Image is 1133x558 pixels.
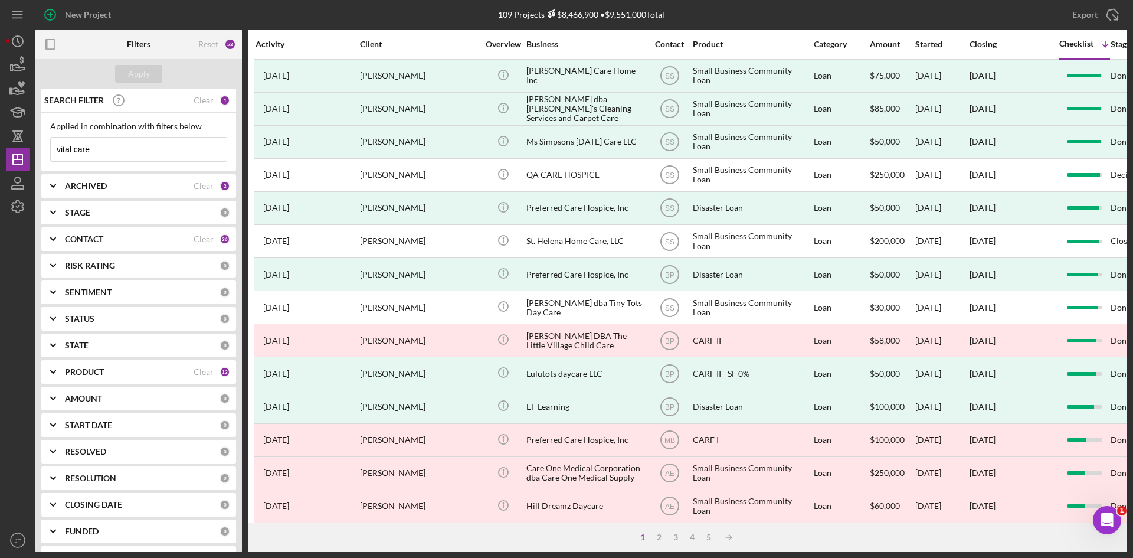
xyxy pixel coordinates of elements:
div: Loan [814,358,869,389]
div: CARF II - SF 0% [693,358,811,389]
div: 36 [220,234,230,244]
text: BP [664,370,674,378]
time: 2022-02-14 19:52 [263,402,289,412]
div: [PERSON_NAME] dba Tiny Tots Day Care [526,292,644,323]
div: [PERSON_NAME] [360,458,478,489]
b: STATE [65,341,89,350]
div: [DATE] [970,203,996,213]
div: Small Business Community Loan [693,93,811,125]
time: 2025-07-10 15:26 [263,170,289,180]
time: 2025-04-03 15:27 [263,303,289,312]
b: CLOSING DATE [65,500,122,510]
div: [PERSON_NAME] [360,226,478,257]
div: 0 [220,314,230,324]
div: 0 [220,500,230,510]
div: Disaster Loan [693,192,811,224]
text: JT [15,537,21,544]
div: Small Business Community Loan [693,292,811,323]
div: [PERSON_NAME] DBA The Little Village Child Care [526,325,644,356]
time: 2023-11-08 22:21 [263,137,289,146]
text: BP [664,403,674,412]
div: $250,000 [870,159,914,191]
div: 2 [651,533,667,542]
text: SS [664,72,674,80]
div: Preferred Care Hospice, Inc [526,425,644,456]
div: Small Business Community Loan [693,159,811,191]
div: 3 [667,533,684,542]
time: [DATE] [970,236,996,246]
text: BP [664,270,674,279]
time: 2024-09-04 15:19 [263,501,289,511]
div: Disaster Loan [693,259,811,290]
text: BP [664,337,674,345]
div: 0 [220,260,230,271]
b: STATUS [65,314,94,324]
div: $58,000 [870,325,914,356]
div: 0 [220,473,230,484]
button: Apply [115,65,162,83]
div: Contact [647,40,692,49]
text: MB [664,436,675,445]
div: Loan [814,192,869,224]
div: Category [814,40,869,49]
div: Activity [256,40,359,49]
div: 0 [220,446,230,457]
div: Loan [814,325,869,356]
div: $30,000 [870,292,914,323]
text: AE [664,469,674,478]
time: 2024-03-06 19:11 [263,104,289,113]
div: [PERSON_NAME] [360,325,478,356]
text: SS [664,171,674,180]
button: JT [6,528,30,552]
b: RESOLVED [65,447,106,456]
div: 0 [220,287,230,298]
div: [DATE] [915,192,968,224]
div: [DATE] [970,369,996,378]
div: $60,000 [870,491,914,522]
div: 1 [634,533,651,542]
time: 2022-07-26 18:53 [263,270,289,279]
div: [PERSON_NAME] dba [PERSON_NAME]'s Cleaning Services and Carpet Care [526,93,644,125]
div: 0 [220,526,230,537]
div: [DATE] [970,402,996,412]
div: Ms Simpsons [DATE] Care LLC [526,126,644,158]
div: $100,000 [870,425,914,456]
div: Loan [814,60,869,92]
div: [DATE] [915,159,968,191]
div: 1 [220,95,230,106]
b: CONTACT [65,234,103,244]
div: [DATE] [915,425,968,456]
div: Started [915,40,968,49]
div: [DATE] [915,93,968,125]
b: STAGE [65,208,90,217]
div: Loan [814,159,869,191]
div: Care One Medical Corporation dba Care One Medical Supply [526,458,644,489]
div: Clear [194,181,214,191]
time: [DATE] [970,501,996,511]
div: Loan [814,425,869,456]
b: Filters [127,40,150,49]
button: Export [1060,3,1127,27]
div: Loan [814,126,869,158]
div: $75,000 [870,60,914,92]
div: [DATE] [970,137,996,146]
div: [DATE] [915,391,968,422]
div: Small Business Community Loan [693,226,811,257]
b: SENTIMENT [65,288,112,297]
div: Client [360,40,478,49]
div: [PERSON_NAME] Care Home Inc [526,60,644,92]
div: [DATE] [915,491,968,522]
div: [PERSON_NAME] [360,93,478,125]
div: Small Business Community Loan [693,458,811,489]
div: [PERSON_NAME] [360,358,478,389]
div: [PERSON_NAME] [360,192,478,224]
div: [DATE] [915,126,968,158]
div: 109 Projects • $9,551,000 Total [498,9,664,19]
div: 13 [220,367,230,377]
div: Closing [970,40,1058,49]
div: $200,000 [870,226,914,257]
text: SS [664,138,674,146]
div: St. Helena Home Care, LLC [526,226,644,257]
div: $50,000 [870,259,914,290]
div: $8,466,900 [545,9,598,19]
